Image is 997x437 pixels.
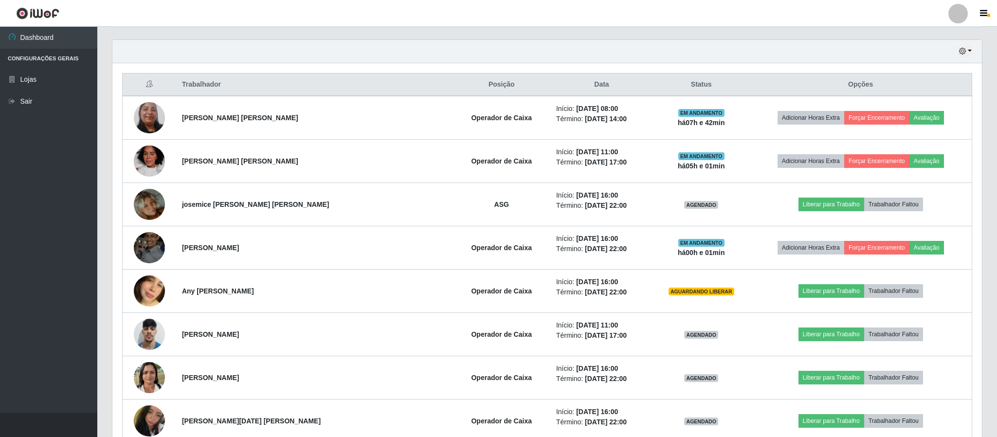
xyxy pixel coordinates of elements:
button: Trabalhador Faltou [864,371,923,384]
th: Opções [749,73,972,96]
strong: Operador de Caixa [471,244,532,252]
button: Avaliação [909,241,944,255]
th: Trabalhador [176,73,453,96]
strong: Operador de Caixa [471,287,532,295]
img: CoreUI Logo [16,7,59,19]
time: [DATE] 08:00 [576,105,618,112]
button: Liberar para Trabalho [798,414,864,428]
span: AGENDADO [684,374,718,382]
span: EM ANDAMENTO [678,109,725,117]
time: [DATE] 16:00 [576,278,618,286]
button: Avaliação [909,154,944,168]
button: Trabalhador Faltou [864,414,923,428]
span: AGENDADO [684,418,718,425]
strong: [PERSON_NAME] [182,244,239,252]
span: AGUARDANDO LIBERAR [669,288,734,295]
button: Adicionar Horas Extra [778,154,844,168]
strong: josemice [PERSON_NAME] [PERSON_NAME] [182,200,329,208]
th: Status [653,73,749,96]
strong: Any [PERSON_NAME] [182,287,254,295]
li: Início: [556,407,647,417]
img: 1742965437986.jpeg [134,142,165,181]
th: Posição [453,73,550,96]
time: [DATE] 17:00 [585,331,627,339]
img: 1741955562946.jpeg [134,177,165,232]
button: Forçar Encerramento [844,154,909,168]
button: Trabalhador Faltou [864,198,923,211]
time: [DATE] 22:00 [585,418,627,426]
li: Início: [556,147,647,157]
li: Término: [556,200,647,211]
button: Trabalhador Faltou [864,328,923,341]
time: [DATE] 22:00 [585,201,627,209]
li: Início: [556,234,647,244]
strong: [PERSON_NAME] [182,374,239,382]
img: 1701346720849.jpeg [134,85,165,150]
span: AGENDADO [684,331,718,339]
button: Avaliação [909,111,944,125]
img: 1749252865377.jpeg [134,263,165,319]
span: EM ANDAMENTO [678,152,725,160]
strong: há 05 h e 01 min [678,162,725,170]
li: Término: [556,417,647,427]
strong: [PERSON_NAME][DATE] [PERSON_NAME] [182,417,321,425]
time: [DATE] 14:00 [585,115,627,123]
li: Término: [556,374,647,384]
li: Término: [556,330,647,341]
li: Término: [556,244,647,254]
button: Adicionar Horas Extra [778,241,844,255]
time: [DATE] 22:00 [585,288,627,296]
strong: Operador de Caixa [471,417,532,425]
strong: Operador de Caixa [471,330,532,338]
button: Trabalhador Faltou [864,284,923,298]
strong: Operador de Caixa [471,157,532,165]
img: 1720809249319.jpeg [134,357,165,398]
li: Término: [556,157,647,167]
time: [DATE] 22:00 [585,375,627,382]
button: Forçar Encerramento [844,111,909,125]
button: Forçar Encerramento [844,241,909,255]
span: AGENDADO [684,201,718,209]
time: [DATE] 22:00 [585,245,627,253]
time: [DATE] 17:00 [585,158,627,166]
strong: [PERSON_NAME] [182,330,239,338]
strong: há 00 h e 01 min [678,249,725,256]
li: Início: [556,190,647,200]
button: Liberar para Trabalho [798,284,864,298]
li: Término: [556,287,647,297]
strong: [PERSON_NAME] [PERSON_NAME] [182,114,298,122]
li: Término: [556,114,647,124]
strong: há 07 h e 42 min [678,119,725,127]
strong: Operador de Caixa [471,374,532,382]
strong: Operador de Caixa [471,114,532,122]
button: Liberar para Trabalho [798,328,864,341]
strong: [PERSON_NAME] [PERSON_NAME] [182,157,298,165]
li: Início: [556,320,647,330]
time: [DATE] 16:00 [576,364,618,372]
button: Liberar para Trabalho [798,198,864,211]
img: 1755788911254.jpeg [134,313,165,355]
time: [DATE] 16:00 [576,408,618,416]
li: Início: [556,104,647,114]
th: Data [550,73,653,96]
li: Início: [556,277,647,287]
button: Liberar para Trabalho [798,371,864,384]
time: [DATE] 16:00 [576,191,618,199]
li: Início: [556,364,647,374]
time: [DATE] 11:00 [576,321,618,329]
strong: ASG [494,200,509,208]
button: Adicionar Horas Extra [778,111,844,125]
span: EM ANDAMENTO [678,239,725,247]
time: [DATE] 16:00 [576,235,618,242]
time: [DATE] 11:00 [576,148,618,156]
img: 1655477118165.jpeg [134,227,165,268]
